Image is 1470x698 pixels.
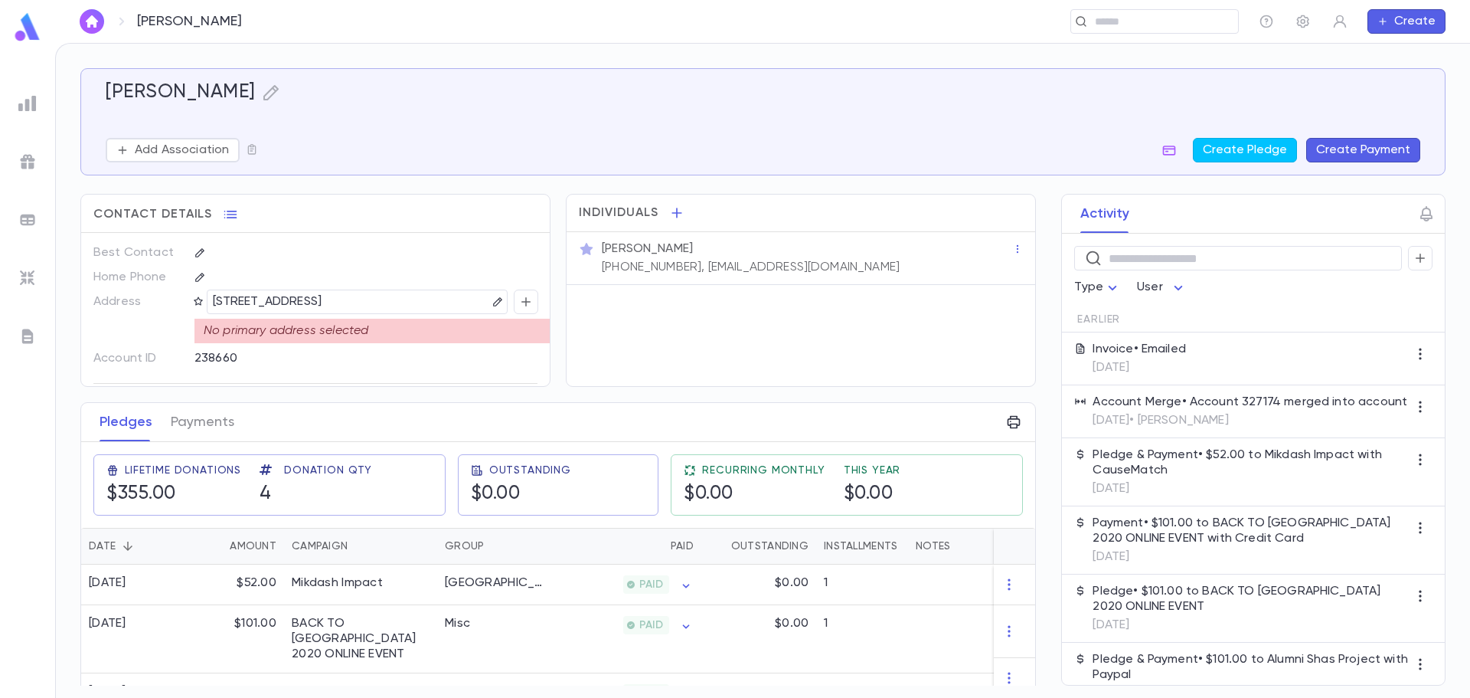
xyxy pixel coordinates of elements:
[89,528,116,565] div: Date
[684,483,825,506] h5: $0.00
[185,528,284,565] div: Amount
[18,211,37,229] img: batches_grey.339ca447c9d9533ef1741baa751efc33.svg
[702,464,825,477] span: Recurring Monthly
[292,616,430,662] div: BACK TO JERUSALEM 2020 ONLINE EVENT
[1093,395,1407,410] p: Account Merge • Account 327174 merged into account
[916,528,950,565] div: Notes
[18,269,37,287] img: imports_grey.530a8a0e642e233f2baf0ef88e8c9fcb.svg
[471,483,571,506] h5: $0.00
[1080,195,1129,233] button: Activity
[731,528,808,565] div: Outstanding
[83,15,101,28] img: home_white.a664292cf8c1dea59945f0da9f25487c.svg
[1193,138,1297,162] button: Create Pledge
[602,260,900,275] p: [PHONE_NUMBER], [EMAIL_ADDRESS][DOMAIN_NAME]
[1093,447,1408,478] p: Pledge & Payment • $52.00 to Mikdash Impact with CauseMatch
[194,319,550,343] div: No primary address selected
[816,528,908,565] div: Installments
[18,327,37,346] img: letters_grey.7941b92b52307dd3b8a917253454ce1c.svg
[89,616,126,631] div: [DATE]
[284,464,372,477] span: Donation Qty
[81,528,185,565] div: Date
[93,241,181,265] p: Best Contact
[844,464,901,477] span: This Year
[816,565,908,605] div: 1
[194,346,462,369] div: 238660
[106,81,256,104] h5: [PERSON_NAME]
[552,528,701,565] div: Paid
[171,403,234,441] button: Payments
[18,152,37,171] img: campaigns_grey.99e729a5f7ee94e3726e6486bddda8f1.svg
[1093,413,1407,428] p: [DATE] • [PERSON_NAME]
[185,605,284,673] div: $101.00
[1093,618,1408,633] p: [DATE]
[671,528,694,565] div: Paid
[489,464,571,477] span: Outstanding
[701,528,816,565] div: Outstanding
[260,483,372,506] h5: 4
[1074,273,1122,303] div: Type
[844,483,901,506] h5: $0.00
[93,207,212,222] span: Contact Details
[775,616,808,631] p: $0.00
[93,346,181,371] p: Account ID
[1077,313,1120,326] span: Earlier
[18,94,37,113] img: reports_grey.c525e4749d1bce6a11f5fe2a8de1b229.svg
[213,293,322,311] p: [STREET_ADDRESS]
[100,403,152,441] button: Pledges
[93,265,181,290] p: Home Phone
[1093,342,1186,357] p: Invoice • Emailed
[445,528,484,565] div: Group
[185,565,284,605] div: $52.00
[106,138,240,162] button: Add Association
[292,528,348,565] div: Campaign
[445,575,544,591] div: Jerusalem
[1137,273,1187,303] div: User
[579,205,658,221] span: Individuals
[116,534,140,559] button: Sort
[135,143,229,158] p: Add Association
[633,578,669,591] span: PAID
[1137,281,1163,293] span: User
[1367,9,1445,34] button: Create
[1093,584,1408,614] p: Pledge • $101.00 to BACK TO [GEOGRAPHIC_DATA] 2020 ONLINE EVENT
[602,241,693,257] p: [PERSON_NAME]
[284,528,437,565] div: Campaign
[106,483,241,506] h5: $355.00
[230,528,276,565] div: Amount
[437,528,552,565] div: Group
[1093,516,1408,546] p: Payment • $101.00 to BACK TO [GEOGRAPHIC_DATA] 2020 ONLINE EVENT with Credit Card
[1074,281,1103,293] span: Type
[824,528,897,565] div: Installments
[445,616,470,631] div: Misc
[633,619,669,631] span: PAID
[1093,549,1408,565] p: [DATE]
[12,12,43,42] img: logo
[1093,360,1186,375] p: [DATE]
[125,464,241,477] span: Lifetime Donations
[89,575,126,591] div: [DATE]
[908,528,1099,565] div: Notes
[1093,652,1408,683] p: Pledge & Payment • $101.00 to Alumni Shas Project with Paypal
[816,605,908,673] div: 1
[93,290,181,314] p: Address
[1093,481,1408,496] p: [DATE]
[292,575,383,591] div: Mikdash Impact
[1306,138,1420,162] button: Create Payment
[775,575,808,591] p: $0.00
[137,13,242,30] p: [PERSON_NAME]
